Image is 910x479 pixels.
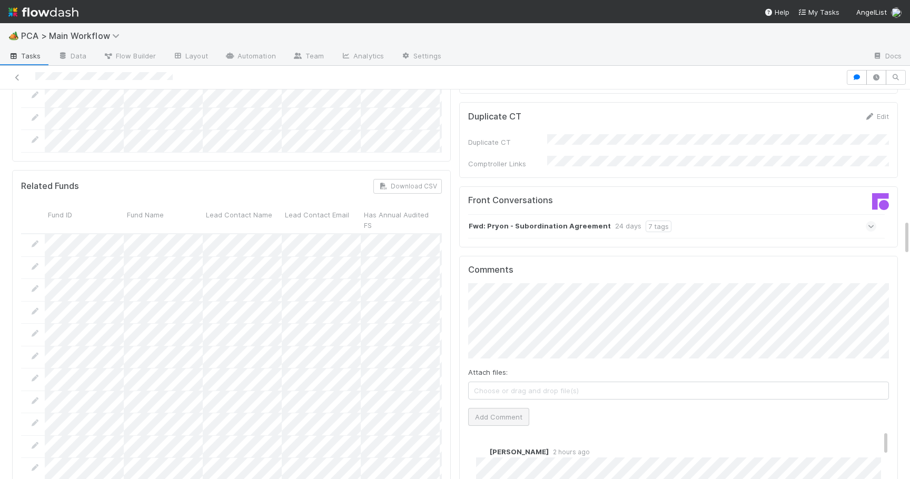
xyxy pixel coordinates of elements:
[21,31,125,41] span: PCA > Main Workflow
[490,447,549,456] span: [PERSON_NAME]
[216,48,284,65] a: Automation
[891,7,902,18] img: avatar_ba0ef937-97b0-4cb1-a734-c46f876909ef.png
[469,221,611,232] strong: Fwd: Pryon - Subordination Agreement
[872,193,889,210] img: front-logo-b4b721b83371efbadf0a.svg
[8,3,78,21] img: logo-inverted-e16ddd16eac7371096b0.svg
[392,48,450,65] a: Settings
[856,8,887,16] span: AngelList
[332,48,392,65] a: Analytics
[476,447,487,457] img: avatar_dd78c015-5c19-403d-b5d7-976f9c2ba6b3.png
[95,48,164,65] a: Flow Builder
[798,7,839,17] a: My Tasks
[864,112,889,121] a: Edit
[549,448,590,456] span: 2 hours ago
[764,7,789,17] div: Help
[124,206,203,233] div: Fund Name
[646,221,671,232] div: 7 tags
[864,48,910,65] a: Docs
[468,112,521,122] h5: Duplicate CT
[21,181,79,192] h5: Related Funds
[361,206,440,233] div: Has Annual Audited FS
[798,8,839,16] span: My Tasks
[203,206,282,233] div: Lead Contact Name
[103,51,156,61] span: Flow Builder
[469,382,888,399] span: Choose or drag and drop file(s)
[373,179,442,194] button: Download CSV
[164,48,216,65] a: Layout
[615,221,641,232] div: 24 days
[45,206,124,233] div: Fund ID
[468,137,547,147] div: Duplicate CT
[50,48,95,65] a: Data
[468,408,529,426] button: Add Comment
[468,265,889,275] h5: Comments
[8,51,41,61] span: Tasks
[440,206,519,233] div: Has Annual Unaudited FS
[282,206,361,233] div: Lead Contact Email
[284,48,332,65] a: Team
[8,31,19,40] span: 🏕️
[468,195,671,206] h5: Front Conversations
[468,367,508,377] label: Attach files:
[468,158,547,169] div: Comptroller Links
